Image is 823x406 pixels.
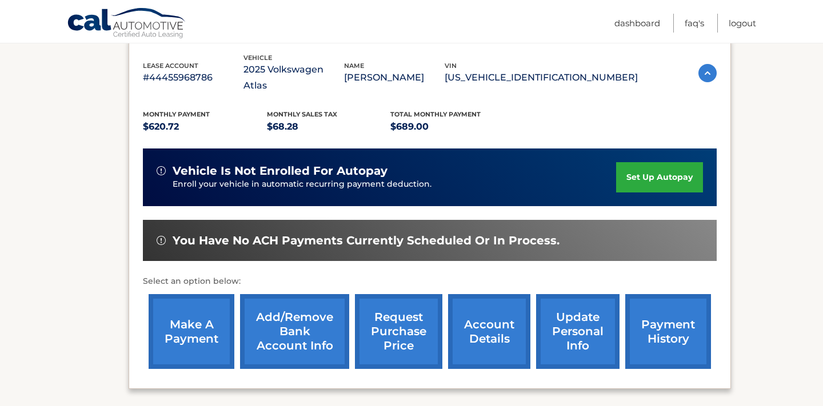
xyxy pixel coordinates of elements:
p: #44455968786 [143,70,243,86]
a: payment history [625,294,711,369]
a: request purchase price [355,294,442,369]
p: Enroll your vehicle in automatic recurring payment deduction. [173,178,616,191]
p: $620.72 [143,119,267,135]
a: Cal Automotive [67,7,187,41]
p: $68.28 [267,119,391,135]
a: update personal info [536,294,620,369]
a: account details [448,294,530,369]
a: Logout [729,14,756,33]
a: make a payment [149,294,234,369]
a: FAQ's [685,14,704,33]
p: [PERSON_NAME] [344,70,445,86]
span: Monthly sales Tax [267,110,337,118]
span: vehicle is not enrolled for autopay [173,164,387,178]
span: name [344,62,364,70]
p: $689.00 [390,119,514,135]
span: Monthly Payment [143,110,210,118]
span: vin [445,62,457,70]
span: Total Monthly Payment [390,110,481,118]
p: Select an option below: [143,275,717,288]
p: [US_VEHICLE_IDENTIFICATION_NUMBER] [445,70,638,86]
span: vehicle [243,54,272,62]
img: alert-white.svg [157,236,166,245]
img: accordion-active.svg [698,64,717,82]
a: set up autopay [616,162,703,192]
a: Dashboard [614,14,660,33]
span: You have no ACH payments currently scheduled or in process. [173,234,560,248]
img: alert-white.svg [157,166,166,175]
a: Add/Remove bank account info [240,294,349,369]
span: lease account [143,62,198,70]
p: 2025 Volkswagen Atlas [243,62,344,94]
